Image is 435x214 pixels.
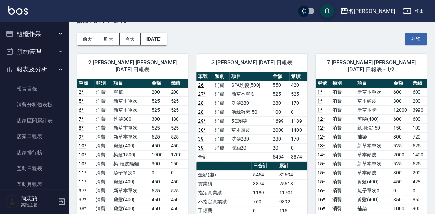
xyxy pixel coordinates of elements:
[330,79,356,88] th: 類別
[112,195,150,204] td: 剪髮(400)
[392,79,411,88] th: 金額
[198,145,204,151] a: 39
[21,195,56,202] h5: 簡志穎
[289,152,307,161] td: 3874
[411,186,427,195] td: 0
[271,72,289,81] th: 金額
[278,179,307,188] td: 25618
[324,59,418,73] span: 7 [PERSON_NAME] [PERSON_NAME][DATE] 日報表 - 1/2
[169,150,188,159] td: 1700
[251,162,278,171] th: 日合計
[169,88,188,96] td: 200
[392,132,411,141] td: 800
[112,168,150,177] td: 魚子單次0
[356,204,392,213] td: 補染
[411,150,427,159] td: 1400
[94,168,111,177] td: 消費
[112,123,150,132] td: 新草本單次
[229,81,271,90] td: SPA洗髮[500]
[392,150,411,159] td: 2000
[94,159,111,168] td: 消費
[94,88,111,96] td: 消費
[356,150,392,159] td: 草本頭皮
[251,170,278,179] td: 5454
[330,186,356,195] td: 消費
[278,188,307,197] td: 11701
[229,125,271,134] td: 草本頭皮
[356,168,392,177] td: 草本頭皮
[411,204,427,213] td: 900
[411,114,427,123] td: 600
[405,33,427,45] button: 列印
[411,177,427,186] td: 428
[330,105,356,114] td: 消費
[94,105,111,114] td: 消費
[271,90,289,99] td: 525
[330,132,356,141] td: 消費
[392,88,411,96] td: 600
[392,141,411,150] td: 525
[196,188,251,197] td: 指定實業績
[289,116,307,125] td: 1189
[120,33,141,45] button: 今天
[150,123,169,132] td: 525
[150,186,169,195] td: 525
[150,177,169,186] td: 450
[213,108,229,116] td: 消費
[3,145,66,161] a: 店家排行榜
[356,195,392,204] td: 剪髮(400)
[196,179,251,188] td: 實業績
[337,4,398,18] button: 名[PERSON_NAME]
[356,159,392,168] td: 新草本單次
[112,96,150,105] td: 新草本單次
[229,90,271,99] td: 新草本單次
[229,99,271,108] td: 洗髮280
[251,188,278,197] td: 1189
[196,152,213,161] td: 合計
[330,123,356,132] td: 消費
[392,195,411,204] td: 850
[112,114,150,123] td: 洗髮300
[356,114,392,123] td: 剪髮(400)
[3,176,66,192] a: 互助月報表
[3,129,66,144] a: 店家日報表
[278,170,307,179] td: 32694
[392,114,411,123] td: 600
[112,150,150,159] td: 染髮1500]
[411,159,427,168] td: 525
[150,79,169,88] th: 金額
[196,197,251,206] td: 不指定實業績
[3,113,66,129] a: 店家區間累計表
[356,132,392,141] td: 補染
[150,204,169,213] td: 450
[213,116,229,125] td: 消費
[411,79,427,88] th: 業績
[3,60,66,78] button: 報表及分析
[289,99,307,108] td: 170
[112,177,150,186] td: 剪髮(400)
[3,43,66,61] button: 預約管理
[271,108,289,116] td: 100
[94,132,111,141] td: 消費
[213,134,229,143] td: 消費
[94,114,111,123] td: 消費
[289,108,307,116] td: 0
[94,123,111,132] td: 消費
[94,79,111,88] th: 類別
[411,123,427,132] td: 100
[205,59,299,66] span: 3 [PERSON_NAME] [DATE] 日報表
[77,79,94,88] th: 單號
[411,195,427,204] td: 850
[198,136,204,142] a: 39
[411,132,427,141] td: 720
[169,79,188,88] th: 業績
[94,150,111,159] td: 消費
[356,96,392,105] td: 草本頭皮
[356,79,392,88] th: 項目
[330,195,356,204] td: 消費
[392,123,411,132] td: 150
[150,195,169,204] td: 450
[77,33,98,45] button: 前天
[198,109,204,115] a: 28
[196,170,251,179] td: 金額(虛)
